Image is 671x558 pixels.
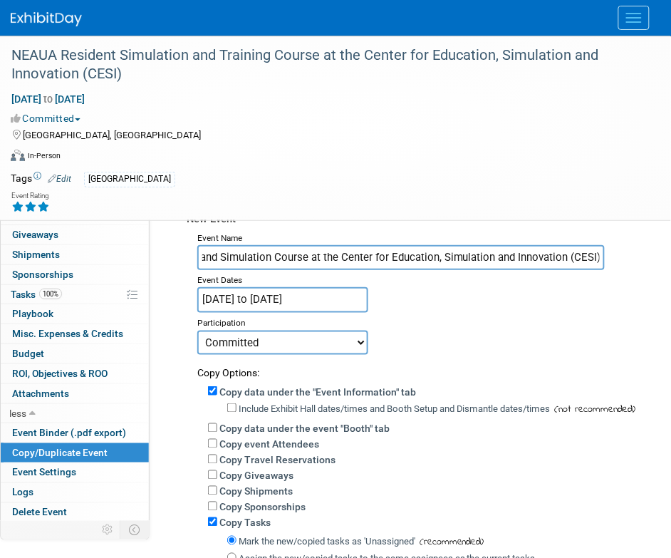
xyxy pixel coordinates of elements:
label: Copy data under the event "Booth" tab [219,423,390,435]
span: Budget [12,348,44,359]
span: 100% [39,289,62,299]
div: In-Person [27,150,61,161]
button: Menu [618,6,650,30]
a: less [1,404,149,423]
label: Copy Travel Reservations [219,455,335,466]
a: Giveaways [1,225,149,244]
label: Copy event Attendees [219,439,319,450]
span: Shipments [12,249,60,260]
span: Playbook [12,308,53,319]
span: Attachments [12,388,69,399]
a: Playbook [1,304,149,324]
div: Participation [197,313,650,330]
label: Copy Sponsorships [219,502,306,513]
label: Copy Tasks [219,517,271,529]
span: Tasks [11,289,62,300]
a: Sponsorships [1,265,149,284]
span: Event Settings [12,467,76,478]
label: Copy data under the "Event Information" tab [219,386,416,398]
div: Event Format [11,148,653,169]
div: Copy Options: [197,355,650,380]
a: Delete Event [1,503,149,522]
label: Include Exhibit Hall dates/times and Booth Setup and Dismantle dates/times [239,404,551,415]
a: Shipments [1,245,149,264]
a: Event Settings [1,463,149,482]
a: Tasks100% [1,285,149,304]
td: Toggle Event Tabs [120,521,150,539]
div: Event Name [197,228,650,245]
span: ROI, Objectives & ROO [12,368,108,379]
span: [DATE] [DATE] [11,93,85,105]
div: [GEOGRAPHIC_DATA] [84,172,175,187]
img: Format-Inperson.png [11,150,25,161]
label: Copy Giveaways [219,470,293,482]
span: Delete Event [12,507,67,518]
div: NEAUA Resident Simulation and Training Course at the Center for Education, Simulation and Innovat... [6,43,643,86]
span: Giveaways [12,229,58,240]
span: less [9,408,26,419]
span: (not recommended) [551,403,636,418]
span: to [41,93,55,105]
a: Misc. Expenses & Credits [1,324,149,343]
div: Event Rating [11,192,50,200]
span: Copy/Duplicate Event [12,447,108,458]
a: Budget [1,344,149,363]
img: ExhibitDay [11,12,82,26]
div: Event Dates [197,270,650,287]
a: ROI, Objectives & ROO [1,364,149,383]
span: Logs [12,487,33,498]
span: (recommended) [415,535,484,550]
label: Mark the new/copied tasks as 'Unassigned' [239,537,415,547]
a: Copy/Duplicate Event [1,443,149,463]
span: Misc. Expenses & Credits [12,328,123,339]
button: Committed [11,111,86,125]
span: Sponsorships [12,269,73,280]
a: Logs [1,483,149,502]
a: Event Binder (.pdf export) [1,423,149,443]
span: Event Binder (.pdf export) [12,427,126,438]
label: Copy Shipments [219,486,293,497]
td: Personalize Event Tab Strip [95,521,120,539]
a: Attachments [1,384,149,403]
a: Edit [48,174,71,184]
span: [GEOGRAPHIC_DATA], [GEOGRAPHIC_DATA] [23,130,201,140]
td: Tags [11,171,71,187]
